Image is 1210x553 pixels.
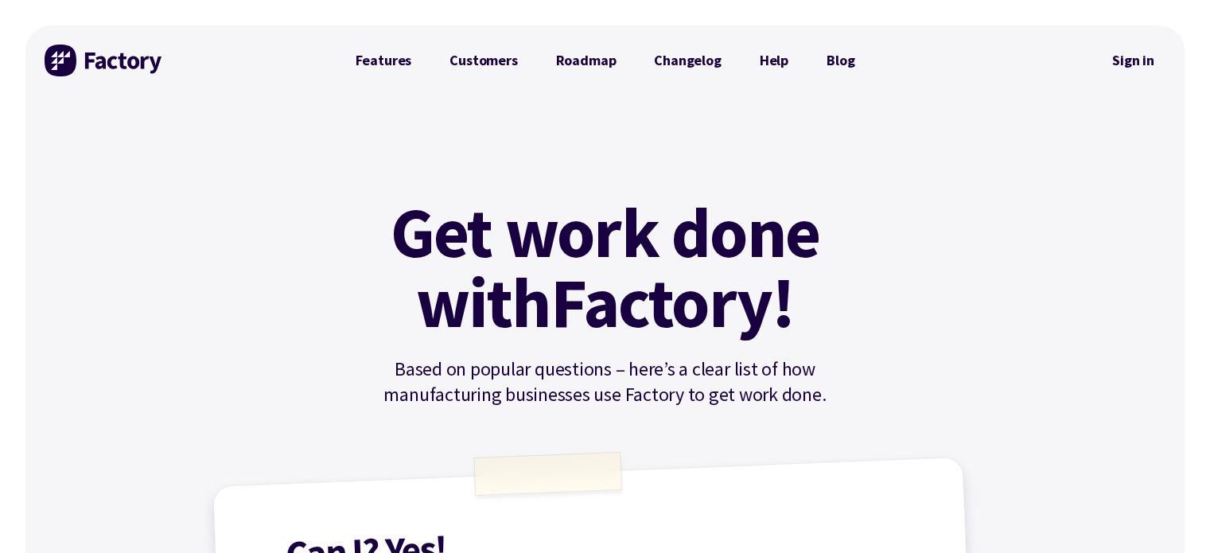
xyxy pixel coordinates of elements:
nav: Secondary Navigation [1101,42,1165,79]
a: Roadmap [537,45,636,76]
img: Factory [45,45,164,76]
a: Help [741,45,807,76]
p: Based on popular questions – here’s a clear list of how manufacturing businesses use Factory to g... [337,356,874,407]
nav: Primary Navigation [337,45,874,76]
a: Features [337,45,431,76]
a: Changelog [635,45,740,76]
a: Sign in [1101,42,1165,79]
a: Customers [430,45,536,76]
mark: Factory! [551,267,795,337]
a: Blog [807,45,873,76]
h1: Get work done with [367,197,844,337]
